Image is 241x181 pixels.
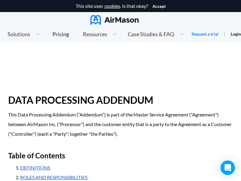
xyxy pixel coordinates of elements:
span: Case Studies & FAQ [128,31,174,37]
span: Solutions [8,31,30,37]
a: Request a trial [192,31,218,37]
img: AirMason Logo [90,15,139,25]
span: Resources [83,31,107,37]
div: Pricing [52,31,69,37]
a: ROLES AND RESPONSIBILITIES [20,174,87,180]
button: Accept cookies [152,4,166,9]
a: cookies [105,3,120,9]
p: This Data Processing Addendum (“Addendum”) is part of the Master Service Agreement ("Agreement") ... [8,110,233,139]
div: Open Intercom Messenger [221,160,235,175]
h1: DATA PROCESSING ADDENDUM [8,91,233,110]
a: DEFINITIONS [20,165,50,170]
a: Login [231,31,241,37]
h2: Table of Contents [8,148,233,163]
a: Pricing [52,29,69,40]
span: | [224,31,225,37]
